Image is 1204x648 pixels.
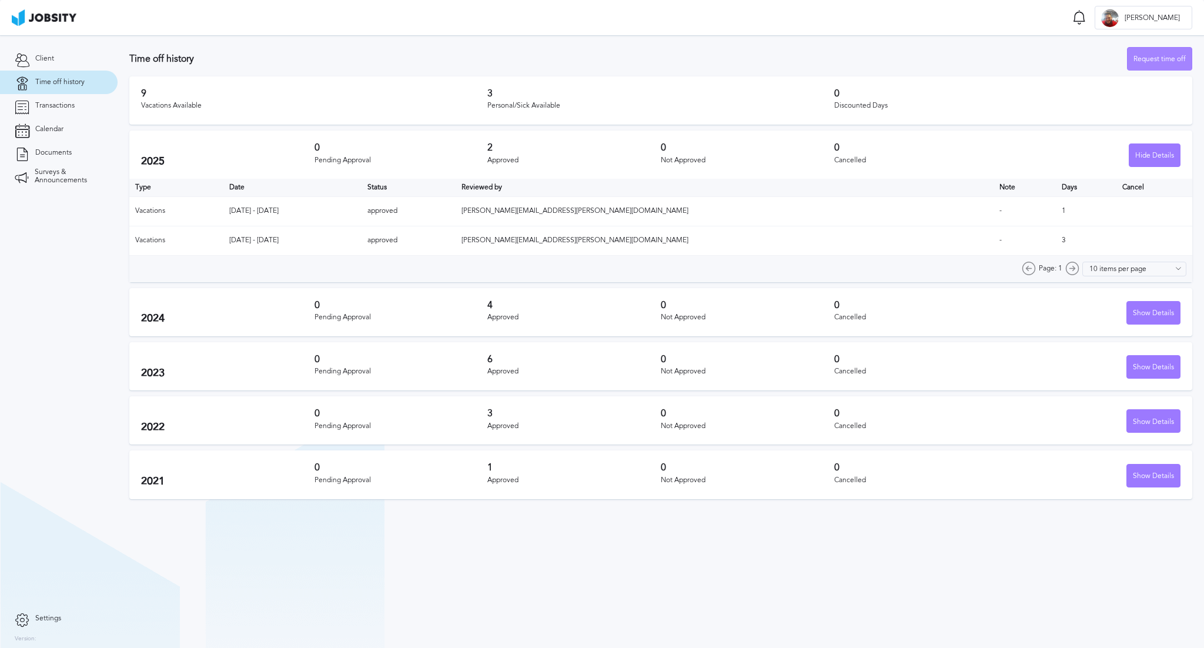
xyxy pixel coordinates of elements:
[999,206,1002,215] span: -
[1126,409,1180,433] button: Show Details
[834,142,1008,153] h3: 0
[35,149,72,157] span: Documents
[141,88,487,99] h3: 9
[834,102,1180,110] div: Discounted Days
[223,196,361,226] td: [DATE] - [DATE]
[461,206,688,215] span: [PERSON_NAME][EMAIL_ADDRESS][PERSON_NAME][DOMAIN_NAME]
[456,179,994,196] th: Toggle SortBy
[315,313,488,322] div: Pending Approval
[999,236,1002,244] span: -
[1127,47,1192,71] button: Request time off
[661,313,834,322] div: Not Approved
[315,408,488,419] h3: 0
[487,313,661,322] div: Approved
[661,476,834,485] div: Not Approved
[1127,302,1180,325] div: Show Details
[141,421,315,433] h2: 2022
[129,179,223,196] th: Type
[661,300,834,310] h3: 0
[141,155,315,168] h2: 2025
[487,354,661,365] h3: 6
[223,179,361,196] th: Toggle SortBy
[1129,144,1180,168] div: Hide Details
[487,300,661,310] h3: 4
[141,475,315,487] h2: 2021
[35,168,103,185] span: Surveys & Announcements
[1129,143,1180,167] button: Hide Details
[834,300,1008,310] h3: 0
[315,462,488,473] h3: 0
[487,422,661,430] div: Approved
[315,354,488,365] h3: 0
[461,236,688,244] span: [PERSON_NAME][EMAIL_ADDRESS][PERSON_NAME][DOMAIN_NAME]
[1039,265,1062,273] span: Page: 1
[834,354,1008,365] h3: 0
[315,368,488,376] div: Pending Approval
[35,55,54,63] span: Client
[1127,356,1180,379] div: Show Details
[1119,14,1186,22] span: [PERSON_NAME]
[487,368,661,376] div: Approved
[1127,410,1180,433] div: Show Details
[141,367,315,379] h2: 2023
[35,78,85,86] span: Time off history
[141,312,315,325] h2: 2024
[129,54,1127,64] h3: Time off history
[834,88,1180,99] h3: 0
[223,226,361,255] td: [DATE] - [DATE]
[834,368,1008,376] div: Cancelled
[487,102,834,110] div: Personal/Sick Available
[487,462,661,473] h3: 1
[35,102,75,110] span: Transactions
[487,142,661,153] h3: 2
[362,179,456,196] th: Toggle SortBy
[15,636,36,643] label: Version:
[12,9,76,26] img: ab4bad089aa723f57921c736e9817d99.png
[661,354,834,365] h3: 0
[362,196,456,226] td: approved
[1095,6,1192,29] button: G[PERSON_NAME]
[1056,179,1117,196] th: Days
[1127,465,1180,488] div: Show Details
[1101,9,1119,27] div: G
[661,368,834,376] div: Not Approved
[1126,355,1180,379] button: Show Details
[129,196,223,226] td: Vacations
[315,156,488,165] div: Pending Approval
[1126,464,1180,487] button: Show Details
[661,156,834,165] div: Not Approved
[487,476,661,485] div: Approved
[834,422,1008,430] div: Cancelled
[834,408,1008,419] h3: 0
[834,156,1008,165] div: Cancelled
[1128,48,1192,71] div: Request time off
[1116,179,1192,196] th: Cancel
[1056,226,1117,255] td: 3
[129,226,223,255] td: Vacations
[661,422,834,430] div: Not Approved
[661,408,834,419] h3: 0
[315,422,488,430] div: Pending Approval
[35,125,63,133] span: Calendar
[315,300,488,310] h3: 0
[141,102,487,110] div: Vacations Available
[1126,301,1180,325] button: Show Details
[315,142,488,153] h3: 0
[834,476,1008,485] div: Cancelled
[487,408,661,419] h3: 3
[661,462,834,473] h3: 0
[362,226,456,255] td: approved
[994,179,1056,196] th: Toggle SortBy
[487,156,661,165] div: Approved
[35,614,61,623] span: Settings
[834,313,1008,322] div: Cancelled
[315,476,488,485] div: Pending Approval
[834,462,1008,473] h3: 0
[661,142,834,153] h3: 0
[1056,196,1117,226] td: 1
[487,88,834,99] h3: 3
